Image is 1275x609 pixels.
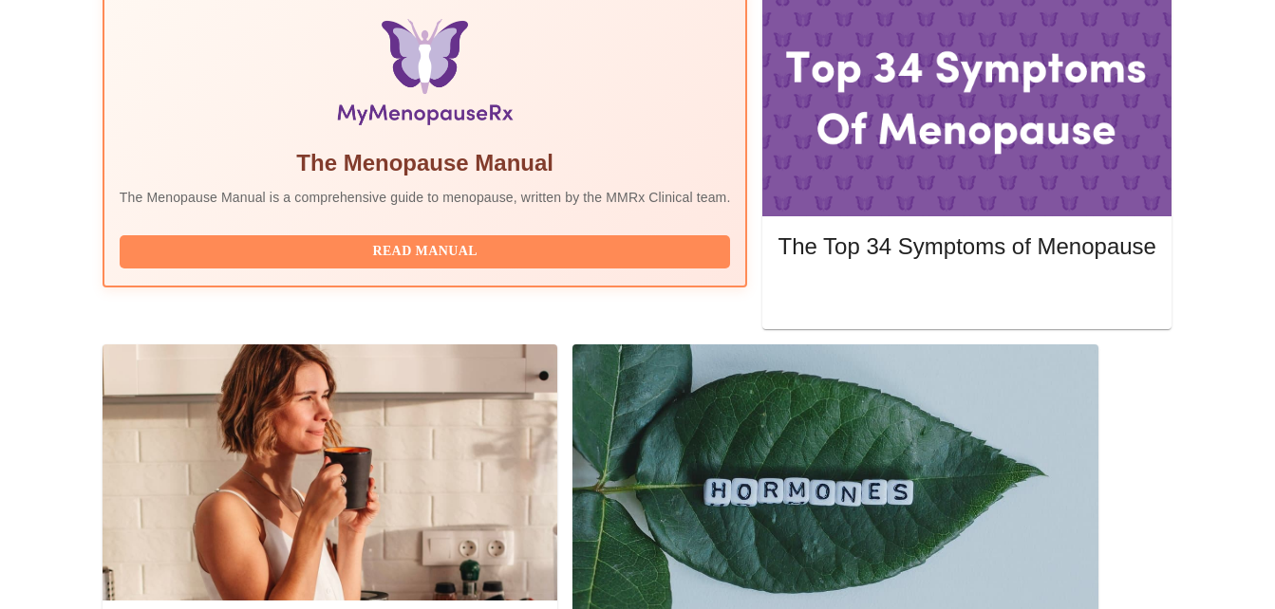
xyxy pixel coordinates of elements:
h5: The Menopause Manual [120,148,731,178]
h5: The Top 34 Symptoms of Menopause [778,231,1155,262]
span: Read More [797,285,1136,308]
a: Read More [778,286,1160,303]
button: Read Manual [120,235,731,268]
p: The Menopause Manual is a comprehensive guide to menopause, written by the MMRx Clinical team. [120,188,731,207]
a: Read Manual [120,242,736,258]
span: Read Manual [139,240,712,264]
img: Menopause Manual [216,19,633,133]
button: Read More [778,280,1155,313]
